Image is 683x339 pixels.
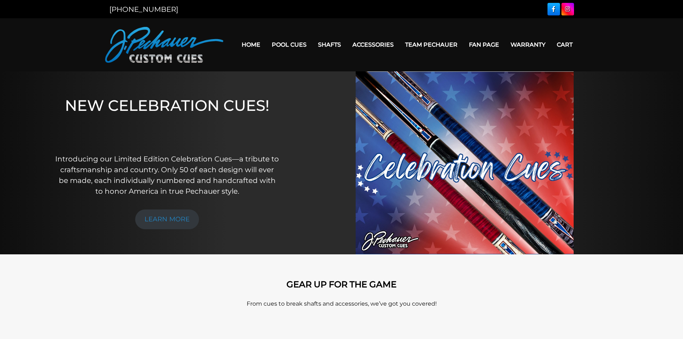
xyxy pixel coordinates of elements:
[505,36,551,54] a: Warranty
[137,300,546,308] p: From cues to break shafts and accessories, we’ve got you covered!
[347,36,399,54] a: Accessories
[312,36,347,54] a: Shafts
[463,36,505,54] a: Fan Page
[551,36,578,54] a: Cart
[55,96,280,143] h1: NEW CELEBRATION CUES!
[286,279,397,289] strong: GEAR UP FOR THE GAME
[399,36,463,54] a: Team Pechauer
[55,154,280,197] p: Introducing our Limited Edition Celebration Cues—a tribute to craftsmanship and country. Only 50 ...
[105,27,223,63] img: Pechauer Custom Cues
[236,36,266,54] a: Home
[109,5,178,14] a: [PHONE_NUMBER]
[266,36,312,54] a: Pool Cues
[135,209,199,229] a: LEARN MORE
